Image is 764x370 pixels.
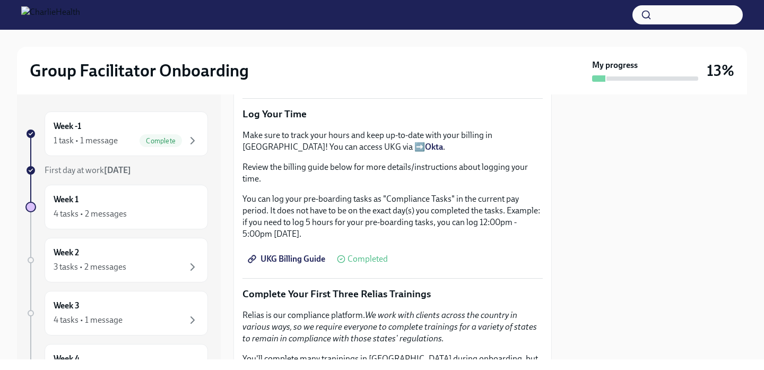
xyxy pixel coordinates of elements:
[242,310,537,343] em: We work with clients across the country in various ways, so we require everyone to complete train...
[54,353,80,365] h6: Week 4
[21,6,80,23] img: CharlieHealth
[25,111,208,156] a: Week -11 task • 1 messageComplete
[250,254,325,264] span: UKG Billing Guide
[592,59,638,71] strong: My progress
[54,208,127,220] div: 4 tasks • 2 messages
[54,314,123,326] div: 4 tasks • 1 message
[242,161,543,185] p: Review the billing guide below for more details/instructions about logging your time.
[25,238,208,282] a: Week 23 tasks • 2 messages
[54,135,118,147] div: 1 task • 1 message
[242,309,543,345] p: Relias is our compliance platform.
[54,300,80,312] h6: Week 3
[425,142,443,152] a: Okta
[242,193,543,240] p: You can log your pre-boarding tasks as "Compliance Tasks" in the current pay period. It does not ...
[54,247,79,259] h6: Week 2
[242,287,543,301] p: Complete Your First Three Relias Trainings
[25,165,208,176] a: First day at work[DATE]
[707,61,734,80] h3: 13%
[45,165,131,175] span: First day at work
[54,194,79,205] h6: Week 1
[54,261,126,273] div: 3 tasks • 2 messages
[242,107,543,121] p: Log Your Time
[25,291,208,335] a: Week 34 tasks • 1 message
[54,121,81,132] h6: Week -1
[242,248,333,270] a: UKG Billing Guide
[104,165,131,175] strong: [DATE]
[25,185,208,229] a: Week 14 tasks • 2 messages
[348,255,388,263] span: Completed
[140,137,182,145] span: Complete
[242,130,543,153] p: Make sure to track your hours and keep up-to-date with your billing in [GEOGRAPHIC_DATA]! You can...
[30,60,249,81] h2: Group Facilitator Onboarding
